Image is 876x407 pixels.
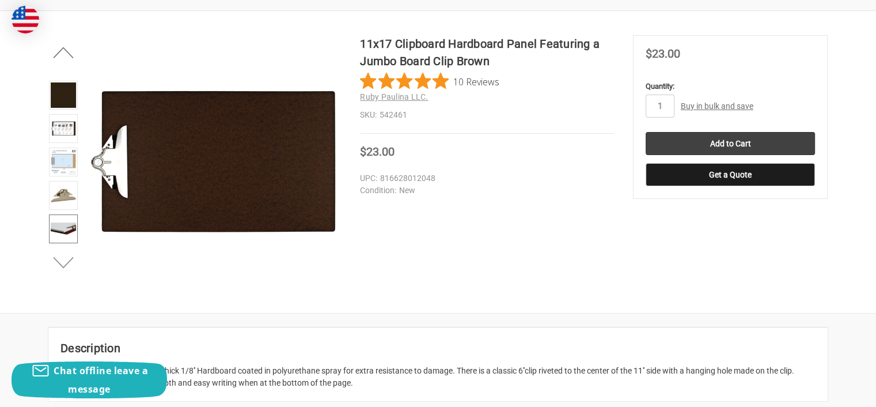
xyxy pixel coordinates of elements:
span: Chat offline leave a message [54,364,148,395]
span: 10 Reviews [453,73,499,90]
span: $23.00 [646,47,680,61]
dt: Condition: [360,184,396,197]
img: 11x17 Clipboard Hardboard Panel Featuring a Jumbo Board Clip Brown [88,35,341,289]
button: Previous [46,41,81,64]
dt: UPC: [360,172,377,184]
h1: 11x17 Clipboard Hardboard Panel Featuring a Jumbo Board Clip Brown [360,35,614,70]
h2: Description [60,340,816,357]
img: duty and tax information for United States [12,6,39,33]
dt: SKU: [360,109,377,121]
button: Get a Quote [646,163,815,186]
span: $23.00 [360,145,395,159]
button: Chat offline leave a message [12,361,167,398]
img: 11x17 Clipboard (542110) [51,116,76,141]
img: 11x17 Clipboard Hardboard Panel Featuring a Jumbo Board Clip Brown [51,82,76,108]
a: Ruby Paulina LLC. [360,92,428,101]
a: Buy in bulk and save [681,101,753,111]
button: Next [46,251,81,274]
button: Rated 4.8 out of 5 stars from 10 reviews. Jump to reviews. [360,73,499,90]
img: 11x17 Clipboard Hardboard Panel Featuring a Jumbo Board Clip Brown [51,216,76,242]
img: 11x17 Clipboard Hardboard Panel Featuring a Jumbo Board Clip Brown [51,183,76,208]
div: This product is made from a thick 1/8'' Hardboard coated in polyurethane spray for extra resistan... [60,365,816,389]
img: 11x17 Clipboard Hardboard Panel Featuring a Jumbo Board Clip Brown [51,149,76,175]
input: Add to Cart [646,132,815,155]
dd: 542461 [360,109,614,121]
dd: 816628012048 [360,172,609,184]
dd: New [360,184,609,197]
label: Quantity: [646,81,815,92]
